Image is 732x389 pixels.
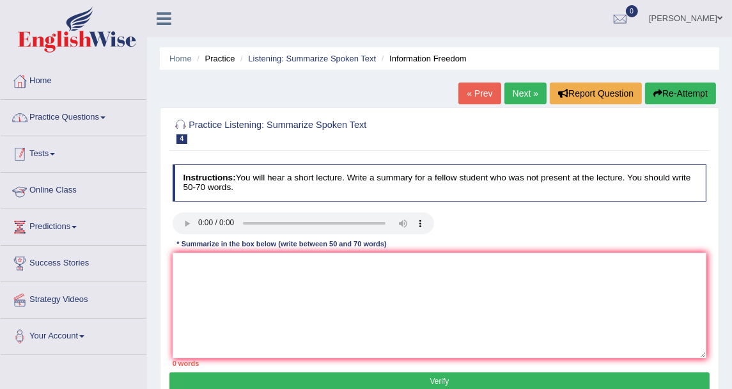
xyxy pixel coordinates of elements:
[1,173,146,205] a: Online Class
[1,136,146,168] a: Tests
[173,358,707,369] div: 0 words
[194,52,235,65] li: Practice
[504,83,547,104] a: Next »
[550,83,642,104] button: Report Question
[248,54,376,63] a: Listening: Summarize Spoken Text
[1,100,146,132] a: Practice Questions
[1,246,146,278] a: Success Stories
[378,52,467,65] li: Information Freedom
[176,134,188,144] span: 4
[173,117,504,144] h2: Practice Listening: Summarize Spoken Text
[626,5,639,17] span: 0
[173,164,707,201] h4: You will hear a short lecture. Write a summary for a fellow student who was not present at the le...
[1,319,146,351] a: Your Account
[1,63,146,95] a: Home
[1,209,146,241] a: Predictions
[183,173,235,182] b: Instructions:
[458,83,501,104] a: « Prev
[1,282,146,314] a: Strategy Videos
[169,54,192,63] a: Home
[645,83,716,104] button: Re-Attempt
[173,239,391,250] div: * Summarize in the box below (write between 50 and 70 words)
